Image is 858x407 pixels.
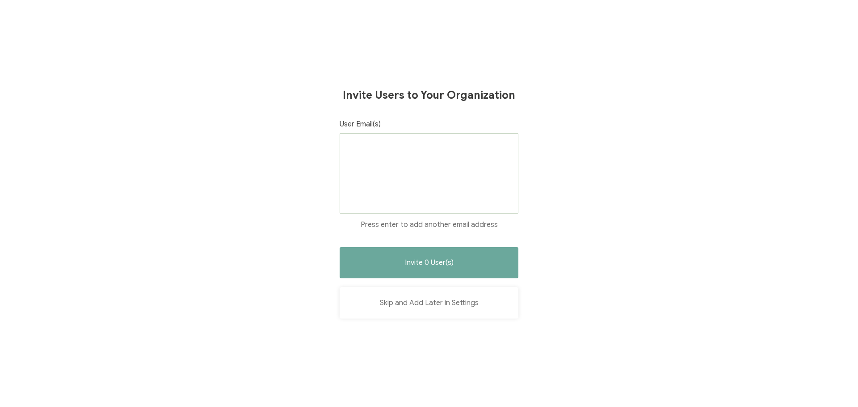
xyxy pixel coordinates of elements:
button: Invite 0 User(s) [340,247,518,278]
span: User Email(s) [340,120,381,129]
span: Press enter to add another email address [361,220,498,229]
span: Invite 0 User(s) [405,259,454,266]
button: Skip and Add Later in Settings [340,287,518,319]
h1: Invite Users to Your Organization [343,88,515,102]
iframe: Chat Widget [813,364,858,407]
